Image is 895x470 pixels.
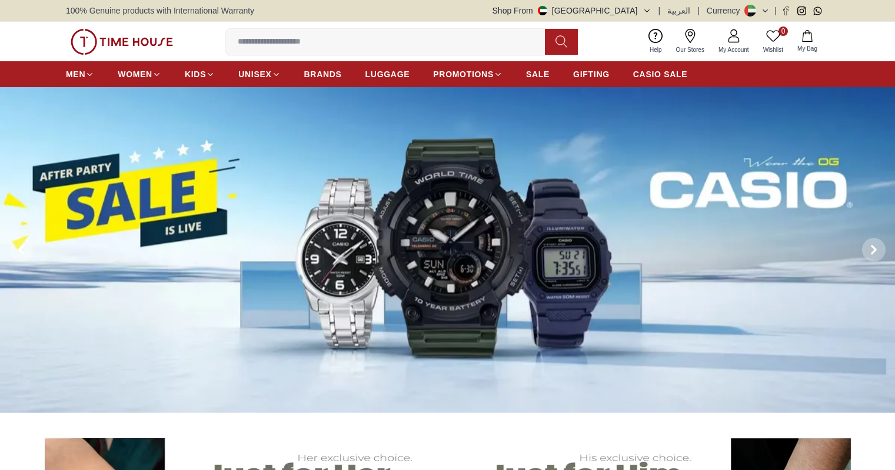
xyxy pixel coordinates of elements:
button: Shop From[GEOGRAPHIC_DATA] [493,5,651,16]
a: GIFTING [573,64,610,85]
span: | [774,5,777,16]
button: العربية [667,5,690,16]
span: | [697,5,700,16]
a: Our Stores [669,27,711,57]
a: MEN [66,64,94,85]
img: ... [71,29,173,55]
span: CASIO SALE [633,68,688,80]
span: Wishlist [758,45,788,54]
span: KIDS [185,68,206,80]
a: WOMEN [118,64,161,85]
a: Whatsapp [813,6,822,15]
span: UNISEX [238,68,271,80]
a: PROMOTIONS [433,64,503,85]
span: My Account [714,45,754,54]
span: GIFTING [573,68,610,80]
a: Help [643,27,669,57]
span: SALE [526,68,550,80]
a: LUGGAGE [365,64,410,85]
button: My Bag [790,28,824,55]
a: Instagram [797,6,806,15]
a: 0Wishlist [756,27,790,57]
span: 100% Genuine products with International Warranty [66,5,254,16]
a: KIDS [185,64,215,85]
img: United Arab Emirates [538,6,547,15]
a: SALE [526,64,550,85]
a: CASIO SALE [633,64,688,85]
span: LUGGAGE [365,68,410,80]
span: 0 [778,27,788,36]
span: My Bag [793,44,822,53]
span: PROMOTIONS [433,68,494,80]
span: WOMEN [118,68,152,80]
span: MEN [66,68,85,80]
a: BRANDS [304,64,342,85]
span: Help [645,45,667,54]
a: Facebook [781,6,790,15]
span: | [658,5,661,16]
span: Our Stores [671,45,709,54]
div: Currency [707,5,745,16]
span: BRANDS [304,68,342,80]
a: UNISEX [238,64,280,85]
